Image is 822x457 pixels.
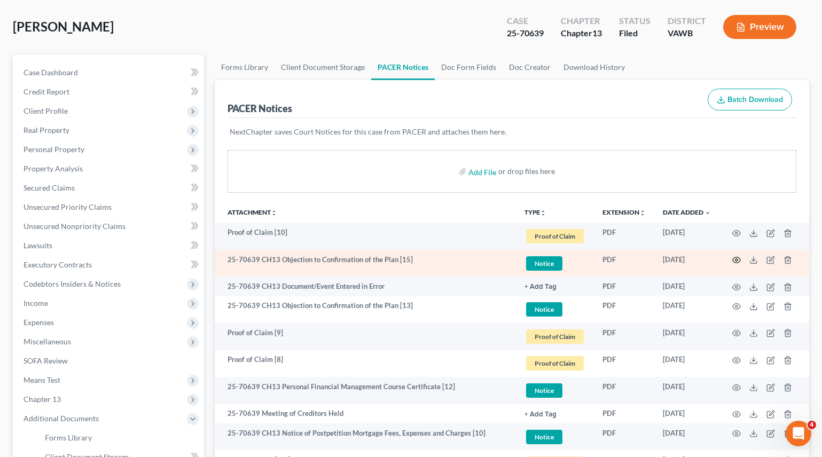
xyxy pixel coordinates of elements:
td: PDF [594,223,654,250]
span: Case Dashboard [24,68,78,77]
td: 25-70639 CH13 Objection to Confirmation of the Plan [13] [215,296,516,324]
a: Proof of Claim [524,354,585,372]
td: PDF [594,250,654,277]
i: unfold_more [540,210,546,216]
td: PDF [594,404,654,423]
span: Notice [526,302,562,317]
a: + Add Tag [524,408,585,419]
span: Proof of Claim [526,329,584,344]
td: PDF [594,296,654,324]
span: Expenses [24,318,54,327]
a: Secured Claims [15,178,204,198]
button: + Add Tag [524,411,557,418]
iframe: Intercom live chat [786,421,811,446]
a: Notice [524,255,585,272]
td: [DATE] [654,277,719,296]
td: [DATE] [654,323,719,350]
a: Proof of Claim [524,328,585,345]
span: Executory Contracts [24,260,92,269]
span: Income [24,298,48,308]
a: Date Added expand_more [663,208,711,216]
td: [DATE] [654,377,719,404]
td: [DATE] [654,296,719,324]
span: 13 [592,28,602,38]
td: PDF [594,377,654,404]
div: Chapter [561,27,602,40]
a: Case Dashboard [15,63,204,82]
div: Filed [619,27,651,40]
span: Means Test [24,375,60,384]
a: Forms Library [36,428,204,447]
span: Notice [526,256,562,271]
a: Download History [557,54,631,80]
span: Personal Property [24,145,84,154]
span: SOFA Review [24,356,68,365]
span: Proof of Claim [526,229,584,243]
span: Credit Report [24,87,69,96]
a: Lawsuits [15,236,204,255]
td: 25-70639 CH13 Objection to Confirmation of the Plan [15] [215,250,516,277]
td: PDF [594,350,654,377]
td: [DATE] [654,223,719,250]
span: Real Property [24,125,69,135]
span: Property Analysis [24,164,83,173]
a: Forms Library [215,54,275,80]
div: or drop files here [498,166,555,177]
div: Status [619,15,651,27]
i: unfold_more [639,210,646,216]
div: Case [507,15,544,27]
a: Property Analysis [15,159,204,178]
td: PDF [594,423,654,451]
p: NextChapter saves Court Notices for this case from PACER and attaches them here. [230,127,794,137]
span: Client Profile [24,106,68,115]
span: Codebtors Insiders & Notices [24,279,121,288]
td: 25-70639 CH13 Personal Financial Management Course Certificate [12] [215,377,516,404]
div: PACER Notices [228,102,292,115]
a: Proof of Claim [524,227,585,245]
a: PACER Notices [371,54,435,80]
td: 25-70639 CH13 Document/Event Entered in Error [215,277,516,296]
td: [DATE] [654,423,719,451]
td: Proof of Claim [10] [215,223,516,250]
td: PDF [594,277,654,296]
span: Proof of Claim [526,356,584,371]
span: Secured Claims [24,183,75,192]
td: 25-70639 CH13 Notice of Postpetition Mortgage Fees, Expenses and Charges [10] [215,423,516,451]
a: Notice [524,301,585,318]
span: Lawsuits [24,241,52,250]
div: Chapter [561,15,602,27]
td: Proof of Claim [9] [215,323,516,350]
a: Notice [524,382,585,399]
a: + Add Tag [524,281,585,291]
td: [DATE] [654,404,719,423]
span: Chapter 13 [24,395,61,404]
span: Unsecured Priority Claims [24,202,112,211]
span: [PERSON_NAME] [13,19,114,34]
i: unfold_more [271,210,277,216]
td: Proof of Claim [8] [215,350,516,377]
a: Unsecured Priority Claims [15,198,204,217]
span: Unsecured Nonpriority Claims [24,222,126,231]
button: Batch Download [708,89,792,111]
td: [DATE] [654,250,719,277]
a: Attachmentunfold_more [228,208,277,216]
a: Unsecured Nonpriority Claims [15,217,204,236]
a: Doc Form Fields [435,54,503,80]
i: expand_more [704,210,711,216]
span: 4 [808,421,816,429]
div: VAWB [668,27,706,40]
a: Executory Contracts [15,255,204,274]
a: Notice [524,428,585,446]
span: Additional Documents [24,414,99,423]
span: Notice [526,430,562,444]
button: + Add Tag [524,283,557,290]
a: SOFA Review [15,351,204,371]
div: 25-70639 [507,27,544,40]
div: District [668,15,706,27]
td: 25-70639 Meeting of Creditors Held [215,404,516,423]
span: Forms Library [45,433,92,442]
a: Extensionunfold_more [602,208,646,216]
td: PDF [594,323,654,350]
span: Notice [526,383,562,398]
button: Preview [723,15,796,39]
